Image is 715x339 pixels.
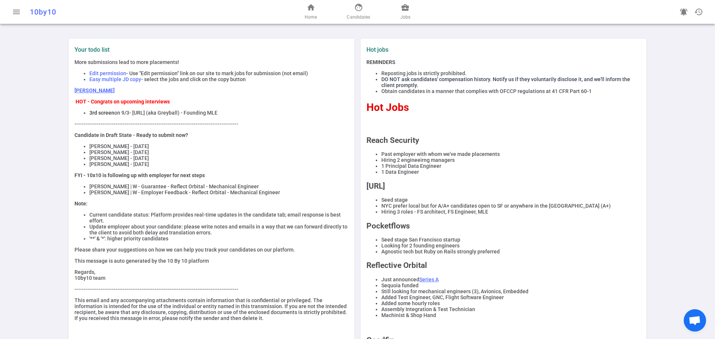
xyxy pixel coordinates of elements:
[74,121,349,127] p: ----------------------------------------------------------------------------------------
[89,76,141,82] span: Easy multiple JD copy
[89,70,126,76] span: Edit permission
[305,3,317,21] a: Home
[381,70,641,76] li: Reposting jobs is strictly prohibited.
[74,286,349,292] p: ----------------------------------------------------------------------------------------
[401,3,410,12] span: business_center
[74,258,349,264] p: This message is auto generated by the 10 By 10 platform
[129,110,217,116] span: - [URL] (aka Greyball) - Founding MLE
[381,209,641,215] li: Hiring 3 roles - FS architect, FS Engineer, MLE
[366,221,641,230] h2: Pocketflows
[74,87,115,93] a: [PERSON_NAME]
[89,161,349,167] li: [PERSON_NAME] - [DATE]
[366,46,500,53] label: Hot jobs
[141,76,246,82] span: - select the jobs and click on the copy button
[691,4,706,19] button: Open history
[381,88,641,94] li: Obtain candidates in a manner that complies with OFCCP regulations at 41 CFR Part 60-1
[381,163,641,169] li: 1 Principal Data Engineer
[366,59,395,65] strong: REMINDERS
[74,59,179,65] span: More submissions lead to more placements!
[89,236,349,242] li: '**' & '*': higher priority candidates
[126,70,308,76] span: - Use "Edit permission" link on our site to mark jobs for submission (not email)
[89,110,114,116] strong: 3rd screen
[306,3,315,12] span: home
[381,237,641,243] li: Seed stage San Francisco startup
[114,110,129,116] span: on 9/3
[400,3,410,21] a: Jobs
[381,151,641,157] li: Past employer with whom we've made placements
[381,306,641,312] li: Assembly Integration & Test Technician
[74,201,88,207] strong: Note:
[381,203,641,209] li: NYC prefer local but for A/A+ candidates open to SF or anywhere in the [GEOGRAPHIC_DATA] (A+)
[89,224,349,236] li: Update employer about your candidate: please write notes and emails in a way that we can forward ...
[74,46,349,53] label: Your todo list
[74,269,349,281] p: Regards, 10by10 team
[381,312,641,318] li: Machinist & Shop Hand
[366,182,641,191] h2: [URL]
[381,300,641,306] li: Added some hourly roles
[366,261,641,270] h2: Reflective Orbital
[419,276,439,282] a: Series A
[74,297,349,321] p: This email and any accompanying attachments contain information that is confidential or privilege...
[381,197,641,203] li: Seed stage
[354,3,363,12] span: face
[89,149,349,155] li: [PERSON_NAME] - [DATE]
[89,143,349,149] li: [PERSON_NAME] - [DATE]
[76,99,170,105] strong: HOT - Congrats on upcoming interviews
[347,13,370,21] span: Candidates
[694,7,703,16] span: history
[9,4,24,19] button: Open menu
[676,4,691,19] a: Go to see announcements
[381,169,641,175] li: 1 Data Engineer
[381,243,641,249] li: Looking for 2 founding engineers
[381,294,641,300] li: Added Test Engineer, GNC, Flight Software Engineer
[30,7,235,16] div: 10by10
[347,3,370,21] a: Candidates
[89,212,349,224] li: Current candidate status: Platform provides real-time updates in the candidate tab; email respons...
[305,13,317,21] span: Home
[74,172,205,178] strong: FYI - 10x10 is following up with employer for next steps
[381,288,641,294] li: Still looking for mechanical engineers (3), Avionics, Embedded
[684,309,706,332] a: Open chat
[381,276,641,282] li: Just announced
[366,136,641,145] h2: Reach Security
[89,155,349,161] li: [PERSON_NAME] - [DATE]
[381,282,641,288] li: Sequoia funded
[381,249,641,255] li: Agnostic tech but Ruby on Rails strongly preferred
[89,189,349,195] li: [PERSON_NAME] | W - Employer Feedback - Reflect Orbital - Mechanical Engineer
[74,247,349,253] p: Please share your suggestions on how we can help you track your candidates on our platform.
[366,101,409,113] span: Hot Jobs
[679,7,688,16] span: notifications_active
[381,157,641,163] li: Hiring 2 engineeirng managers
[400,13,410,21] span: Jobs
[381,76,630,88] span: DO NOT ask candidates' compensation history. Notify us if they voluntarily disclose it, and we'll...
[12,7,21,16] span: menu
[74,132,188,138] strong: Candidate in Draft State - Ready to submit now?
[89,183,349,189] li: [PERSON_NAME] | W - Guarantee - Reflect Orbital - Mechanical Engineer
